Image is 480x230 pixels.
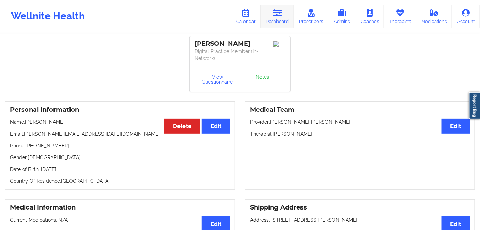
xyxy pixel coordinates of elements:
h3: Medical Team [250,106,470,114]
a: Coaches [355,5,384,28]
a: Dashboard [261,5,294,28]
p: Address: [STREET_ADDRESS][PERSON_NAME] [250,216,470,223]
p: Date of Birth: [DATE] [10,166,230,173]
div: [PERSON_NAME] [195,40,285,48]
a: Admins [328,5,355,28]
h3: Personal Information [10,106,230,114]
p: Name: [PERSON_NAME] [10,119,230,126]
p: Therapist: [PERSON_NAME] [250,130,470,137]
p: Digital Practice Member (In-Network) [195,48,285,62]
p: Phone: [PHONE_NUMBER] [10,142,230,149]
a: Prescribers [294,5,329,28]
button: Edit [442,119,470,134]
p: Country Of Residence: [GEOGRAPHIC_DATA] [10,178,230,185]
a: Calendar [231,5,261,28]
a: Therapists [384,5,416,28]
p: Current Medications: N/A [10,216,230,223]
button: Delete [164,119,200,134]
a: Account [452,5,480,28]
p: Gender: [DEMOGRAPHIC_DATA] [10,154,230,161]
p: Email: [PERSON_NAME][EMAIL_ADDRESS][DATE][DOMAIN_NAME] [10,130,230,137]
p: Provider: [PERSON_NAME] [PERSON_NAME] [250,119,470,126]
h3: Medical Information [10,204,230,212]
img: Image%2Fplaceholer-image.png [273,41,285,47]
a: Medications [416,5,452,28]
button: Edit [202,119,230,134]
a: Report Bug [469,92,480,119]
a: Notes [240,71,286,88]
h3: Shipping Address [250,204,470,212]
button: View Questionnaire [195,71,240,88]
